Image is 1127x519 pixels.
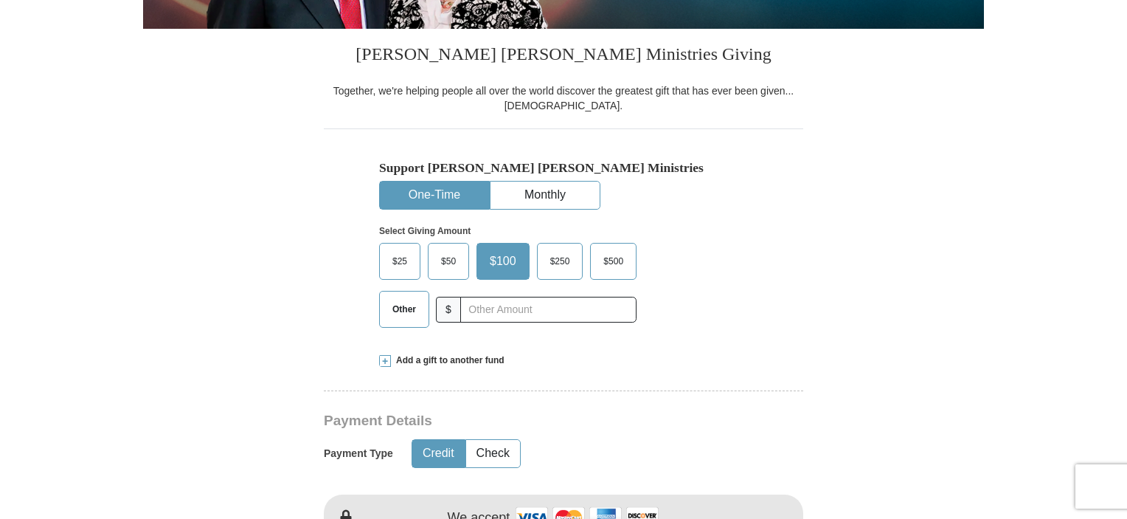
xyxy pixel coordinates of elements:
button: Monthly [490,182,600,209]
span: $ [436,297,461,323]
strong: Select Giving Amount [379,226,471,236]
span: Add a gift to another fund [391,354,504,367]
h3: [PERSON_NAME] [PERSON_NAME] Ministries Giving [324,29,803,83]
span: $50 [434,250,463,272]
button: One-Time [380,182,489,209]
input: Other Amount [460,297,637,323]
h3: Payment Details [324,413,700,430]
button: Credit [412,440,465,467]
span: $500 [596,250,631,272]
span: $250 [543,250,578,272]
button: Check [466,440,520,467]
h5: Support [PERSON_NAME] [PERSON_NAME] Ministries [379,160,748,176]
span: Other [385,298,423,320]
span: $100 [482,250,524,272]
h5: Payment Type [324,447,393,460]
div: Together, we're helping people all over the world discover the greatest gift that has ever been g... [324,83,803,113]
span: $25 [385,250,415,272]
